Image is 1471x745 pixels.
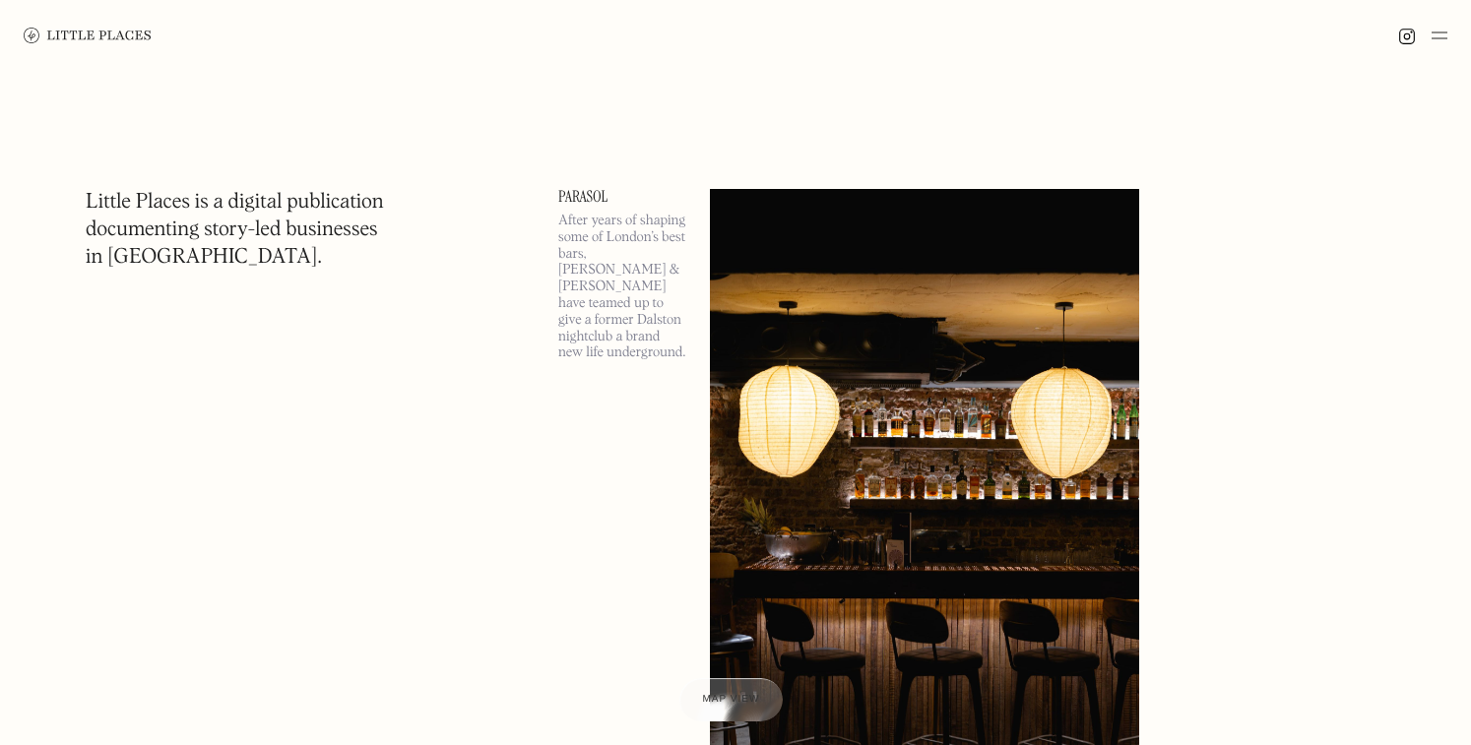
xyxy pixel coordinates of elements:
[703,694,760,705] span: Map view
[558,213,686,361] p: After years of shaping some of London’s best bars, [PERSON_NAME] & [PERSON_NAME] have teamed up t...
[558,189,686,205] a: Parasol
[86,189,384,272] h1: Little Places is a digital publication documenting story-led businesses in [GEOGRAPHIC_DATA].
[679,678,784,721] a: Map view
